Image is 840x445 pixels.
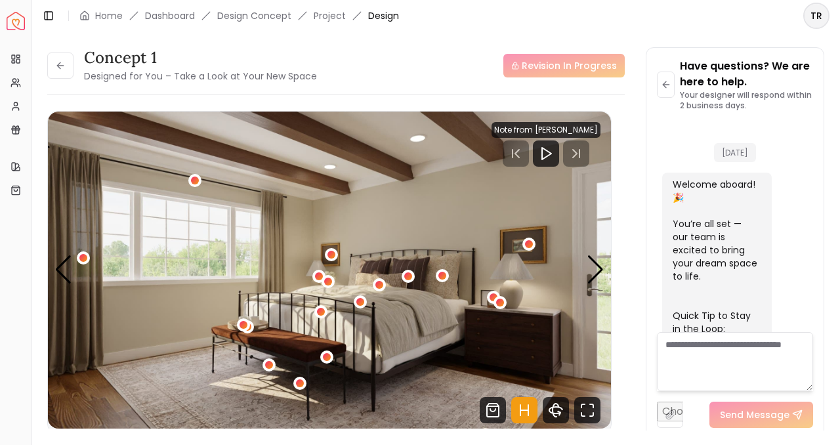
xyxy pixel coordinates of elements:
[368,9,399,22] span: Design
[680,90,813,111] p: Your designer will respond within 2 business days.
[314,9,346,22] a: Project
[7,12,25,30] img: Spacejoy Logo
[587,255,604,284] div: Next slide
[680,58,813,90] p: Have questions? We are here to help.
[492,122,600,138] div: Note from [PERSON_NAME]
[84,70,317,83] small: Designed for You – Take a Look at Your New Space
[145,9,195,22] a: Dashboard
[511,397,537,423] svg: Hotspots Toggle
[574,397,600,423] svg: Fullscreen
[95,9,123,22] a: Home
[84,47,317,68] h3: concept 1
[543,397,569,423] svg: 360 View
[48,112,611,429] div: 1 / 5
[538,146,554,161] svg: Play
[7,12,25,30] a: Spacejoy
[714,143,756,162] span: [DATE]
[48,112,611,429] img: Design Render 1
[803,3,829,29] button: TR
[48,112,611,429] div: Carousel
[217,9,291,22] li: Design Concept
[805,4,828,28] span: TR
[480,397,506,423] svg: Shop Products from this design
[54,255,72,284] div: Previous slide
[79,9,399,22] nav: breadcrumb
